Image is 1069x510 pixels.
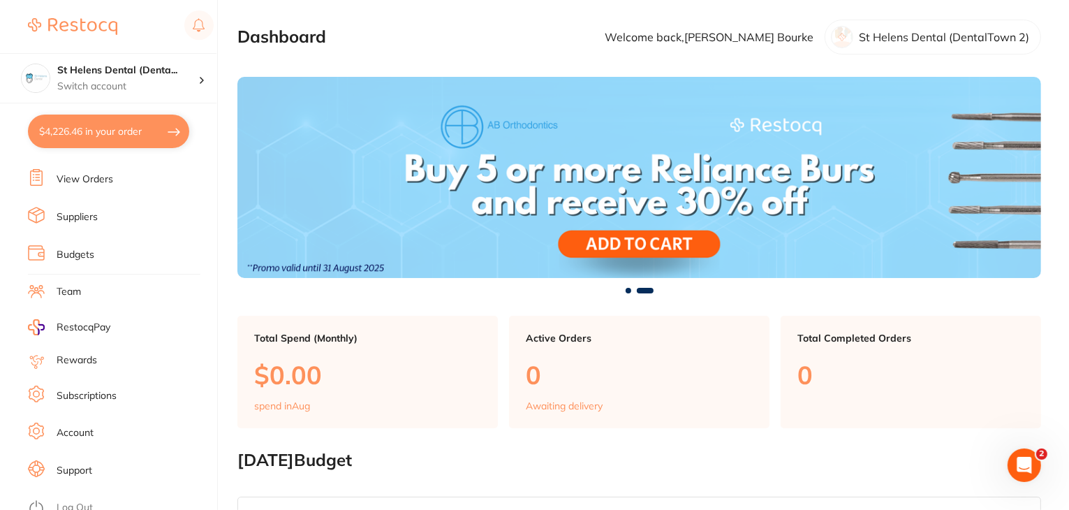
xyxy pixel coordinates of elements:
a: Budgets [57,248,94,262]
a: Restocq Logo [28,10,117,43]
a: Subscriptions [57,389,117,403]
img: Restocq Logo [28,18,117,35]
p: 0 [797,360,1024,389]
p: Switch account [57,80,198,94]
p: 0 [526,360,753,389]
h4: St Helens Dental (DentalTown 2) [57,64,198,78]
p: Welcome back, [PERSON_NAME] Bourke [605,31,813,43]
button: $4,226.46 in your order [28,115,189,148]
img: RestocqPay [28,319,45,335]
a: Rewards [57,354,97,367]
span: RestocqPay [57,321,110,335]
a: Total Spend (Monthly)$0.00spend inAug [237,316,498,429]
img: Dashboard [237,77,1041,278]
a: Total Completed Orders0 [781,316,1041,429]
a: Team [57,285,81,299]
a: RestocqPay [28,319,110,335]
h2: Dashboard [237,27,326,47]
p: St Helens Dental (DentalTown 2) [859,31,1029,43]
iframe: Intercom live chat [1008,449,1041,482]
a: View Orders [57,173,113,187]
a: Suppliers [57,210,98,224]
p: Awaiting delivery [526,400,603,411]
p: Total Completed Orders [797,333,1024,344]
img: St Helens Dental (DentalTown 2) [22,64,50,92]
a: Account [57,426,94,440]
p: Total Spend (Monthly) [254,333,481,344]
a: Support [57,464,92,478]
p: $0.00 [254,360,481,389]
p: Active Orders [526,333,753,344]
a: Active Orders0Awaiting delivery [509,316,769,429]
h2: [DATE] Budget [237,451,1041,470]
p: spend in Aug [254,400,310,411]
span: 2 [1036,449,1047,460]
